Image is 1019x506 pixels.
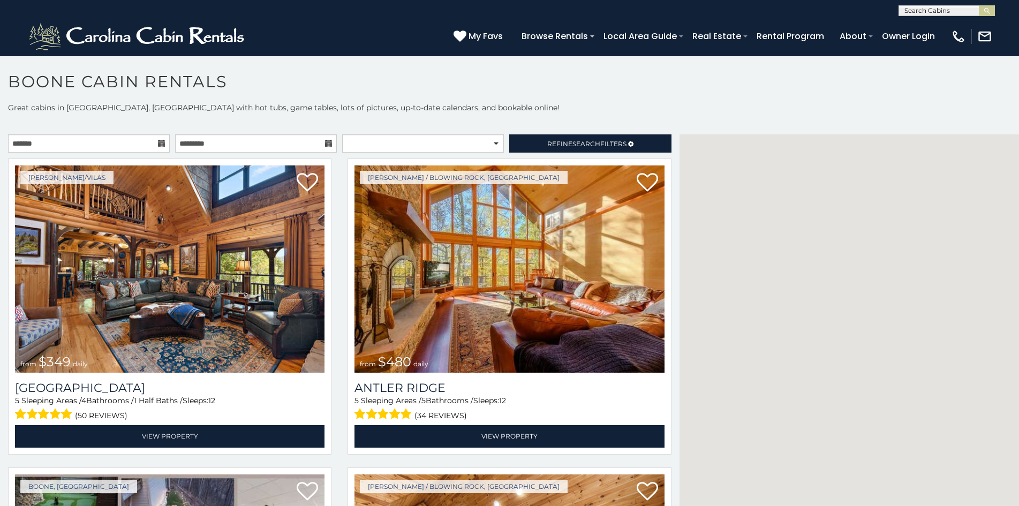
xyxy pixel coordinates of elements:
img: phone-regular-white.png [951,29,966,44]
span: My Favs [469,29,503,43]
span: 5 [15,396,19,405]
a: Real Estate [687,27,746,46]
span: from [360,360,376,368]
a: Diamond Creek Lodge from $349 daily [15,165,324,373]
a: [PERSON_NAME] / Blowing Rock, [GEOGRAPHIC_DATA] [360,480,568,493]
span: 5 [354,396,359,405]
span: Refine Filters [547,140,627,148]
a: Add to favorites [637,172,658,194]
a: Add to favorites [637,481,658,503]
h3: Diamond Creek Lodge [15,381,324,395]
span: 4 [81,396,86,405]
a: [PERSON_NAME]/Vilas [20,171,114,184]
a: Browse Rentals [516,27,593,46]
a: Boone, [GEOGRAPHIC_DATA] [20,480,137,493]
span: 5 [421,396,426,405]
a: [PERSON_NAME] / Blowing Rock, [GEOGRAPHIC_DATA] [360,171,568,184]
a: Rental Program [751,27,829,46]
span: daily [413,360,428,368]
a: My Favs [454,29,505,43]
a: Local Area Guide [598,27,682,46]
span: 1 Half Baths / [134,396,183,405]
span: $480 [378,354,411,369]
a: RefineSearchFilters [509,134,671,153]
span: $349 [39,354,71,369]
span: 12 [208,396,215,405]
a: Add to favorites [297,172,318,194]
a: [GEOGRAPHIC_DATA] [15,381,324,395]
a: Antler Ridge [354,381,664,395]
a: Owner Login [877,27,940,46]
img: White-1-2.png [27,20,249,52]
span: (50 reviews) [75,409,127,422]
span: Search [572,140,600,148]
a: About [834,27,872,46]
img: Diamond Creek Lodge [15,165,324,373]
span: daily [73,360,88,368]
div: Sleeping Areas / Bathrooms / Sleeps: [354,395,664,422]
div: Sleeping Areas / Bathrooms / Sleeps: [15,395,324,422]
span: from [20,360,36,368]
a: View Property [15,425,324,447]
a: Add to favorites [297,481,318,503]
img: Antler Ridge [354,165,664,373]
a: View Property [354,425,664,447]
span: (34 reviews) [414,409,467,422]
img: mail-regular-white.png [977,29,992,44]
span: 12 [499,396,506,405]
a: Antler Ridge from $480 daily [354,165,664,373]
